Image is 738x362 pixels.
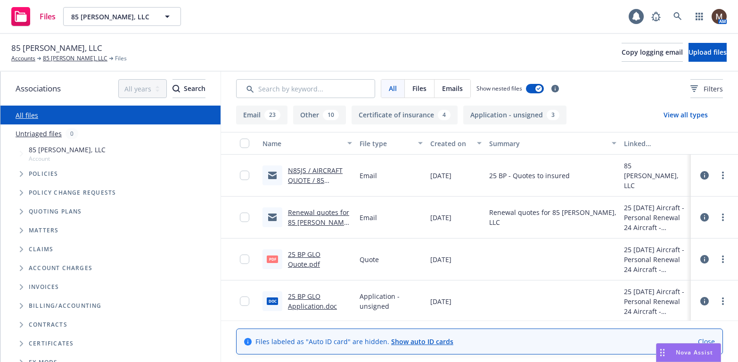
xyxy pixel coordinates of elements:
div: 25 [DATE] Aircraft - Personal Renewal [624,245,687,264]
span: Show nested files [476,84,522,92]
button: File type [356,132,426,155]
span: Files labeled as "Auto ID card" are hidden. [255,337,453,346]
a: Switch app [690,7,709,26]
div: 0 [66,128,78,139]
button: Name [259,132,356,155]
button: SearchSearch [172,79,205,98]
input: Toggle Row Selected [240,255,249,264]
span: Application - unsigned [360,291,423,311]
div: Drag to move [656,344,668,362]
span: 85 [PERSON_NAME], LLC [11,42,102,54]
a: N85JS / AIRCRAFT QUOTE / 85 [PERSON_NAME], LLC [288,166,343,205]
span: [DATE] [430,213,451,222]
div: Tree Example [0,143,221,296]
input: Search by keyword... [236,79,375,98]
span: Files [115,54,127,63]
a: Show auto ID cards [391,337,453,346]
button: Created on [426,132,485,155]
div: 24 Aircraft - Personal - N85JS [624,222,687,232]
span: Emails [442,83,463,93]
span: Account [29,155,106,163]
span: Billing/Accounting [29,303,102,309]
div: 25 [DATE] Aircraft - Personal Renewal [624,287,687,306]
span: Files [412,83,426,93]
span: Quote [360,255,379,264]
span: [DATE] [430,296,451,306]
button: Nova Assist [656,343,721,362]
span: All [389,83,397,93]
div: 10 [323,110,339,120]
span: Associations [16,82,61,95]
button: Linked associations [620,132,691,155]
input: Toggle Row Selected [240,296,249,306]
button: Upload files [689,43,727,62]
a: 25 BP GLO Application.doc [288,292,337,311]
a: more [717,170,729,181]
a: Search [668,7,687,26]
div: 24 Aircraft - Personal - N85JS [624,306,687,316]
span: 85 [PERSON_NAME], LLC [29,145,106,155]
span: Renewal quotes for 85 [PERSON_NAME], LLC [489,207,616,227]
div: 3 [547,110,559,120]
a: Close [698,337,715,346]
span: Email [360,171,377,181]
a: All files [16,111,38,120]
button: View all types [648,106,723,124]
span: Quoting plans [29,209,82,214]
a: more [717,254,729,265]
span: Invoices [29,284,59,290]
div: 25 [DATE] Aircraft - Personal Renewal [624,203,687,222]
div: Name [262,139,342,148]
button: Summary [485,132,620,155]
button: Filters [690,79,723,98]
button: 85 [PERSON_NAME], LLC [63,7,181,26]
span: Matters [29,228,58,233]
div: Summary [489,139,606,148]
span: Policies [29,171,58,177]
span: Account charges [29,265,92,271]
input: Select all [240,139,249,148]
span: Copy logging email [622,48,683,57]
a: Accounts [11,54,35,63]
div: Created on [430,139,471,148]
input: Toggle Row Selected [240,171,249,180]
button: Copy logging email [622,43,683,62]
div: 23 [264,110,280,120]
button: Other [293,106,346,124]
span: Filters [704,84,723,94]
a: more [717,296,729,307]
img: photo [712,9,727,24]
div: 24 Aircraft - Personal - N85JS [624,264,687,274]
button: Application - unsigned [463,106,566,124]
span: [DATE] [430,171,451,181]
span: Contracts [29,322,67,328]
span: doc [267,297,278,304]
div: Search [172,80,205,98]
div: 85 [PERSON_NAME], LLC [624,161,687,190]
a: Report a Bug [647,7,665,26]
span: Nova Assist [676,348,713,356]
div: 4 [438,110,451,120]
span: pdf [267,255,278,263]
span: Filters [690,84,723,94]
a: Untriaged files [16,129,62,139]
span: Files [40,13,56,20]
button: Certificate of insurance [352,106,458,124]
span: Email [360,213,377,222]
div: Linked associations [624,139,687,148]
input: Toggle Row Selected [240,213,249,222]
span: Upload files [689,48,727,57]
span: Certificates [29,341,74,346]
span: [DATE] [430,255,451,264]
button: Email [236,106,287,124]
a: Files [8,3,59,30]
span: 85 [PERSON_NAME], LLC [71,12,153,22]
span: 25 BP - Quotes to insured [489,171,570,181]
a: Renewal quotes for 85 [PERSON_NAME], LLC [288,208,352,237]
span: Claims [29,247,53,252]
a: more [717,212,729,223]
a: 25 BP GLO Quote.pdf [288,250,320,269]
a: 85 [PERSON_NAME], LLC [43,54,107,63]
span: Policy change requests [29,190,116,196]
svg: Search [172,85,180,92]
